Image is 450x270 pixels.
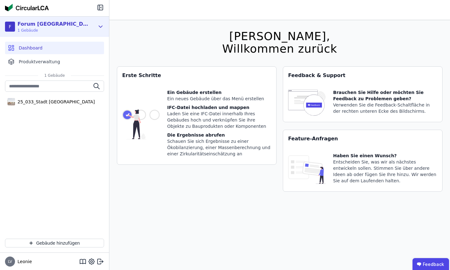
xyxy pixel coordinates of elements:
div: Schauen Sie sich Ergebnisse zu einer Ökobilanzierung, einer Massenberechnung und einer Zirkularit... [167,138,271,157]
div: 25_033_Stadt [GEOGRAPHIC_DATA] [15,99,95,105]
div: IFC-Datei hochladen und mappen [167,104,271,111]
div: Entscheiden Sie, was wir als nächstes entwickeln sollen. Stimmen Sie über andere Ideen ab oder fü... [333,159,437,184]
div: F [5,22,15,32]
div: Willkommen zurück [222,43,337,55]
img: feedback-icon-HCTs5lye.svg [288,89,326,117]
div: Die Ergebnisse abrufen [167,132,271,138]
div: Haben Sie einen Wunsch? [333,153,437,159]
span: Dashboard [19,45,42,51]
div: Feedback & Support [283,67,442,84]
div: Brauchen Sie Hilfe oder möchten Sie Feedback zu Problemen geben? [333,89,437,102]
div: Verwenden Sie die Feedback-Schaltfläche in der rechten unteren Ecke des Bildschirms. [333,102,437,114]
button: Gebäude hinzufügen [5,239,104,247]
span: 1 Gebäude [17,28,89,33]
div: Feature-Anfragen [283,130,442,148]
img: getting_started_tile-DrF_GRSv.svg [122,89,160,159]
div: Erste Schritte [117,67,276,84]
img: Concular [5,4,49,11]
span: LV [8,260,12,263]
img: 25_033_Stadt Königsbrunn_Forum [7,97,15,107]
div: Ein Gebäude erstellen [167,89,271,96]
span: Leonie [15,258,32,265]
span: Produktverwaltung [19,59,60,65]
div: Laden Sie eine IFC-Datei innerhalb Ihres Gebäudes hoch und verknüpfen Sie ihre Objekte zu Bauprod... [167,111,271,129]
img: feature_request_tile-UiXE1qGU.svg [288,153,326,186]
div: Forum [GEOGRAPHIC_DATA] [17,20,89,28]
div: [PERSON_NAME], [222,30,337,43]
div: Ein neues Gebäude über das Menü erstellen [167,96,271,102]
span: 1 Gebäude [38,73,71,78]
